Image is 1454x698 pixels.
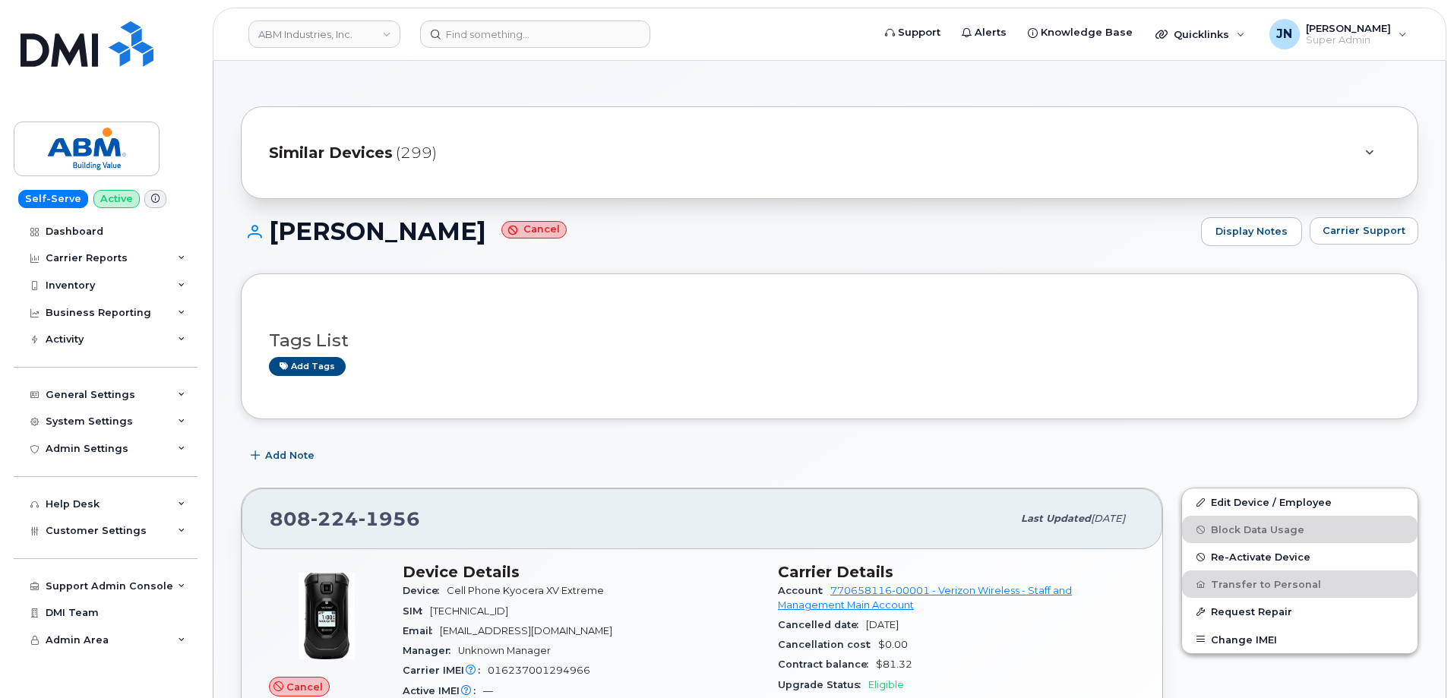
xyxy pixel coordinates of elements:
span: Cancellation cost [778,639,878,650]
button: Carrier Support [1310,217,1418,245]
span: 224 [311,507,359,530]
span: Last updated [1021,513,1091,524]
span: Eligible [868,679,904,690]
h3: Tags List [269,331,1390,350]
span: Upgrade Status [778,679,868,690]
span: (299) [396,142,437,164]
span: $0.00 [878,639,908,650]
a: Add tags [269,357,346,376]
span: Active IMEI [403,685,483,696]
span: [DATE] [1091,513,1125,524]
span: Account [778,585,830,596]
span: Manager [403,645,458,656]
small: Cancel [501,221,567,238]
span: Carrier IMEI [403,665,488,676]
span: Device [403,585,447,596]
span: Re-Activate Device [1211,551,1310,563]
span: Contract balance [778,659,876,670]
span: Unknown Manager [458,645,551,656]
a: Display Notes [1201,217,1302,246]
a: 770658116-00001 - Verizon Wireless - Staff and Management Main Account [778,585,1072,610]
span: SIM [403,605,430,617]
span: Email [403,625,440,636]
button: Transfer to Personal [1182,570,1418,598]
span: [TECHNICAL_ID] [430,605,508,617]
span: — [483,685,493,696]
h3: Carrier Details [778,563,1135,581]
span: Similar Devices [269,142,393,164]
span: Cancel [286,680,323,694]
h1: [PERSON_NAME] [241,218,1193,245]
span: Add Note [265,448,315,463]
span: $81.32 [876,659,912,670]
a: Edit Device / Employee [1182,488,1418,516]
button: Change IMEI [1182,626,1418,653]
h3: Device Details [403,563,760,581]
span: Cell Phone Kyocera XV Extreme [447,585,604,596]
img: image20231002-3703462-txx3km.jpeg [281,570,372,662]
span: [EMAIL_ADDRESS][DOMAIN_NAME] [440,625,612,636]
span: 1956 [359,507,420,530]
button: Re-Activate Device [1182,543,1418,570]
span: 016237001294966 [488,665,590,676]
button: Add Note [241,442,327,469]
span: [DATE] [866,619,899,630]
button: Request Repair [1182,598,1418,625]
button: Block Data Usage [1182,516,1418,543]
span: Carrier Support [1323,223,1405,238]
span: 808 [270,507,420,530]
span: Cancelled date [778,619,866,630]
